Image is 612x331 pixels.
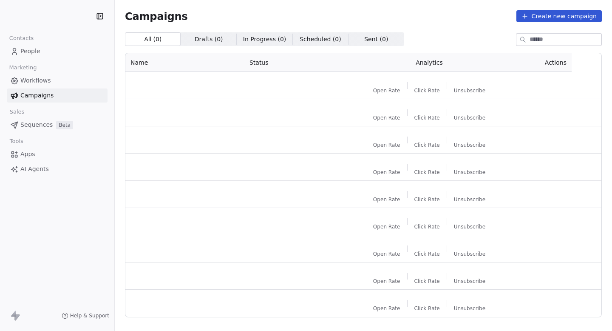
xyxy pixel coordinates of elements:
[20,120,53,129] span: Sequences
[454,114,485,121] span: Unsubscribe
[6,32,37,45] span: Contacts
[20,47,40,56] span: People
[414,114,440,121] span: Click Rate
[454,196,485,203] span: Unsubscribe
[244,53,353,72] th: Status
[6,106,28,118] span: Sales
[414,251,440,257] span: Click Rate
[373,87,400,94] span: Open Rate
[373,114,400,121] span: Open Rate
[7,118,108,132] a: SequencesBeta
[454,87,485,94] span: Unsubscribe
[414,169,440,176] span: Click Rate
[7,162,108,176] a: AI Agents
[125,53,244,72] th: Name
[20,150,35,159] span: Apps
[364,35,388,44] span: Sent ( 0 )
[414,196,440,203] span: Click Rate
[7,74,108,88] a: Workflows
[414,305,440,312] span: Click Rate
[70,312,109,319] span: Help & Support
[454,223,485,230] span: Unsubscribe
[195,35,223,44] span: Drafts ( 0 )
[516,10,602,22] button: Create new campaign
[373,142,400,148] span: Open Rate
[506,53,572,72] th: Actions
[300,35,341,44] span: Scheduled ( 0 )
[62,312,109,319] a: Help & Support
[414,87,440,94] span: Click Rate
[373,196,400,203] span: Open Rate
[454,169,485,176] span: Unsubscribe
[414,142,440,148] span: Click Rate
[353,53,506,72] th: Analytics
[373,305,400,312] span: Open Rate
[373,251,400,257] span: Open Rate
[7,44,108,58] a: People
[20,76,51,85] span: Workflows
[373,169,400,176] span: Open Rate
[125,10,188,22] span: Campaigns
[454,142,485,148] span: Unsubscribe
[20,91,54,100] span: Campaigns
[56,121,73,129] span: Beta
[243,35,286,44] span: In Progress ( 0 )
[454,305,485,312] span: Unsubscribe
[20,165,49,174] span: AI Agents
[7,88,108,103] a: Campaigns
[454,251,485,257] span: Unsubscribe
[454,278,485,285] span: Unsubscribe
[6,61,40,74] span: Marketing
[373,278,400,285] span: Open Rate
[6,135,27,148] span: Tools
[7,147,108,161] a: Apps
[414,223,440,230] span: Click Rate
[414,278,440,285] span: Click Rate
[373,223,400,230] span: Open Rate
